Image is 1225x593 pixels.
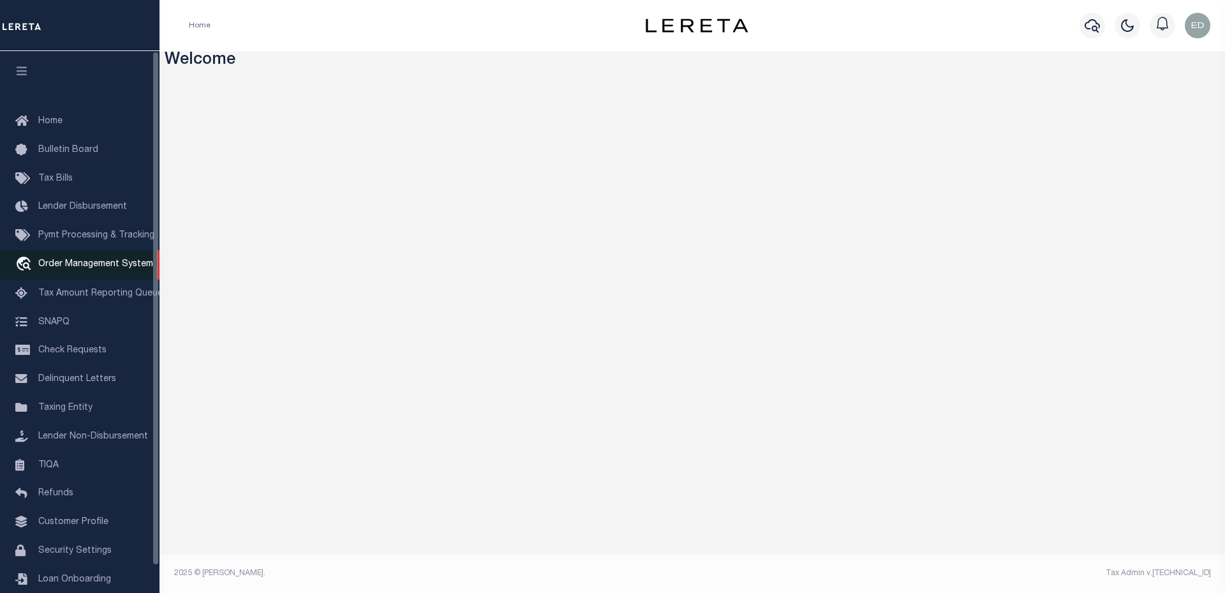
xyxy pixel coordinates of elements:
[165,567,693,579] div: 2025 © [PERSON_NAME].
[38,202,127,211] span: Lender Disbursement
[1185,13,1210,38] img: svg+xml;base64,PHN2ZyB4bWxucz0iaHR0cDovL3d3dy53My5vcmcvMjAwMC9zdmciIHBvaW50ZXItZXZlbnRzPSJub25lIi...
[38,317,70,326] span: SNAPQ
[38,174,73,183] span: Tax Bills
[38,117,63,126] span: Home
[189,20,211,31] li: Home
[38,546,112,555] span: Security Settings
[165,51,1221,71] h3: Welcome
[15,257,36,273] i: travel_explore
[38,489,73,498] span: Refunds
[38,518,108,527] span: Customer Profile
[38,260,153,269] span: Order Management System
[38,403,93,412] span: Taxing Entity
[38,346,107,355] span: Check Requests
[702,567,1211,579] div: Tax Admin v.[TECHNICAL_ID]
[38,146,98,154] span: Bulletin Board
[38,289,163,298] span: Tax Amount Reporting Queue
[38,575,111,584] span: Loan Onboarding
[38,375,116,384] span: Delinquent Letters
[646,19,748,33] img: logo-dark.svg
[38,432,148,441] span: Lender Non-Disbursement
[38,231,154,240] span: Pymt Processing & Tracking
[38,460,59,469] span: TIQA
